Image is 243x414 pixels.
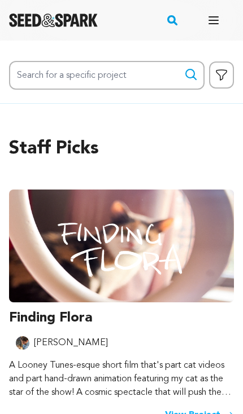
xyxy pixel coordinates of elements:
h2: Staff Picks [9,135,234,162]
a: Seed&Spark Homepage [9,14,98,27]
img: Finding Flora image [9,190,234,302]
img: e6948424967afddf.jpg [16,336,29,350]
h3: Finding Flora [9,309,234,327]
img: Seed&Spark Logo Dark Mode [9,14,98,27]
input: Search for a specific project [9,61,205,90]
p: A Looney Tunes-esque short film that's part cat videos and part hand-drawn animation featuring my... [9,359,234,399]
p: [PERSON_NAME] [34,336,108,350]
